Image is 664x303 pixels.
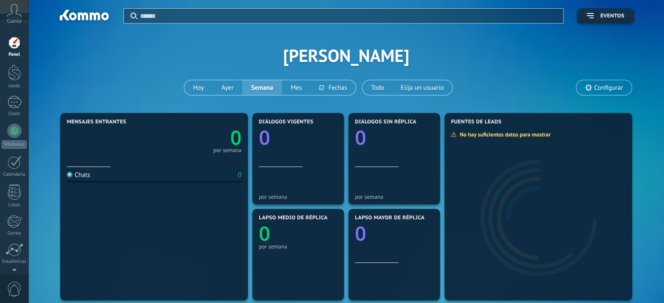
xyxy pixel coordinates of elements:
[362,80,393,95] button: Todo
[451,131,557,138] div: No hay suficientes datos para mostrar
[355,119,416,125] span: Diálogos sin réplica
[259,194,337,200] div: por semana
[399,82,446,94] span: Elija un usuario
[594,84,623,92] span: Configurar
[238,171,241,179] div: 0
[2,259,27,265] div: Estadísticas
[355,220,366,247] text: 0
[213,80,242,95] button: Ayer
[259,215,328,221] span: Lapso medio de réplica
[282,80,311,95] button: Mes
[242,80,282,95] button: Semana
[67,171,90,179] div: Chats
[154,124,241,151] a: 0
[213,148,241,153] div: por semana
[184,80,213,95] button: Hoy
[577,8,634,24] button: Eventos
[259,124,270,151] text: 0
[7,19,21,24] span: Cuenta
[451,119,502,125] span: Fuentes de leads
[2,172,27,177] div: Calendario
[67,172,72,177] img: Chats
[2,83,27,89] div: Leads
[2,140,27,149] div: WhatsApp
[2,111,27,117] div: Chats
[2,231,27,236] div: Correo
[600,13,624,19] span: Eventos
[355,215,424,221] span: Lapso mayor de réplica
[310,80,355,95] button: Fechas
[259,220,270,247] text: 0
[67,119,126,125] span: Mensajes entrantes
[259,243,337,250] div: por semana
[259,119,313,125] span: Diálogos vigentes
[355,124,366,151] text: 0
[393,80,452,95] button: Elija un usuario
[2,52,27,58] div: Panel
[355,194,433,200] div: por semana
[2,202,27,208] div: Listas
[230,124,241,151] text: 0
